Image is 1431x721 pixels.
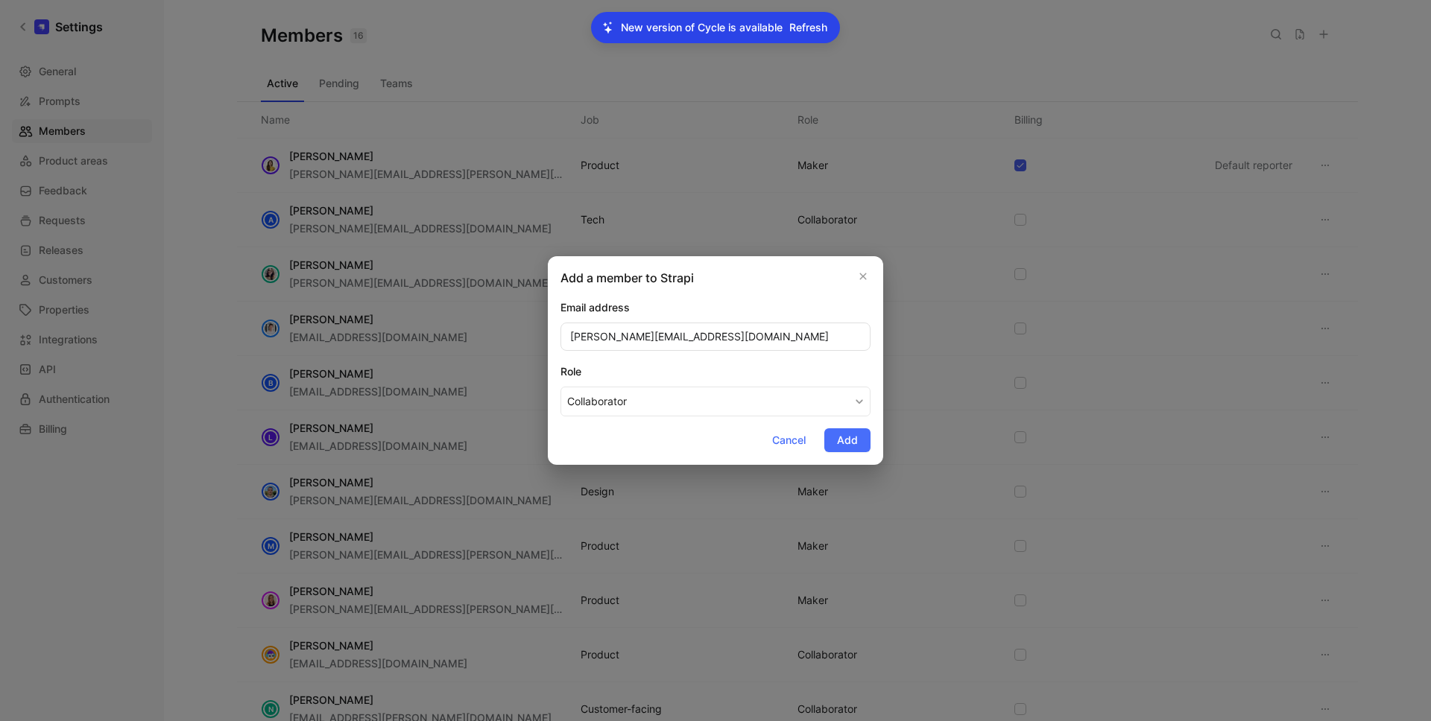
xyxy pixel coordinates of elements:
p: New version of Cycle is available [621,19,783,36]
button: Role [560,387,871,416]
button: Add [824,428,871,452]
button: Refresh [789,18,828,37]
button: Cancel [759,428,818,452]
h2: Add a member to Strapi [560,269,694,287]
span: Add [837,431,858,449]
span: Refresh [789,19,827,36]
span: Cancel [772,431,806,449]
div: Role [560,363,871,381]
input: example@cycle.app [560,323,871,351]
div: Email address [560,299,871,317]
